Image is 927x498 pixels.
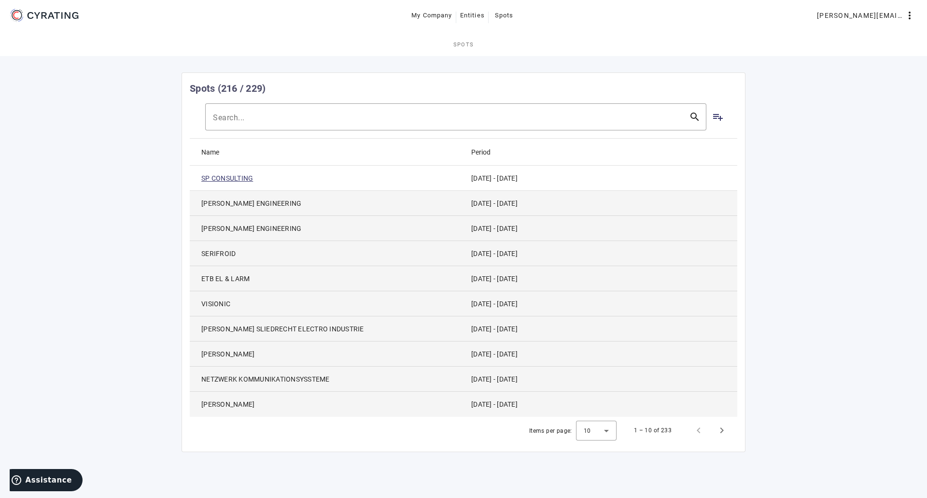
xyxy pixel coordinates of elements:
[463,341,737,367] mat-cell: [DATE] - [DATE]
[201,224,301,233] span: [PERSON_NAME] ENGINEERING
[10,469,83,493] iframe: Ouvre un widget dans lequel vous pouvez trouver plus d’informations
[201,249,236,258] span: SERIFROID
[411,8,452,23] span: My Company
[904,10,915,21] mat-icon: more_vert
[28,12,79,19] g: CYRATING
[463,191,737,216] mat-cell: [DATE] - [DATE]
[495,8,514,23] span: Spots
[710,419,733,442] button: Next page
[201,147,219,157] div: Name
[683,111,706,123] mat-icon: search
[201,324,364,334] span: [PERSON_NAME] SLIEDRECHT ELECTRO INDUSTRIE
[213,113,245,122] mat-label: Search...
[201,199,301,208] span: [PERSON_NAME] ENGINEERING
[201,299,230,309] span: VISIONIC
[201,349,254,359] span: [PERSON_NAME]
[463,392,737,417] mat-cell: [DATE] - [DATE]
[407,7,456,24] button: My Company
[201,173,253,183] a: SP CONSULTING
[453,42,474,47] span: Spots
[463,266,737,291] mat-cell: [DATE] - [DATE]
[201,374,330,384] span: NETZWERK KOMMUNIKATIONSYSSTEME
[201,399,254,409] span: [PERSON_NAME]
[463,367,737,392] mat-cell: [DATE] - [DATE]
[463,291,737,316] mat-cell: [DATE] - [DATE]
[813,7,919,24] button: [PERSON_NAME][EMAIL_ADDRESS][PERSON_NAME][DOMAIN_NAME]
[463,216,737,241] mat-cell: [DATE] - [DATE]
[460,8,485,23] span: Entities
[529,426,572,436] div: Items per page:
[687,419,710,442] button: Previous page
[817,8,904,23] span: [PERSON_NAME][EMAIL_ADDRESS][PERSON_NAME][DOMAIN_NAME]
[634,426,672,435] div: 1 – 10 of 233
[456,7,489,24] button: Entities
[471,147,499,157] div: Period
[489,7,520,24] button: Spots
[463,316,737,341] mat-cell: [DATE] - [DATE]
[471,147,491,157] div: Period
[201,147,228,157] div: Name
[712,111,724,123] mat-icon: playlist_add
[463,241,737,266] mat-cell: [DATE] - [DATE]
[201,274,250,284] span: ETB EL & LARM
[190,81,266,96] mat-card-title: Spots (216 / 229)
[463,166,737,191] mat-cell: [DATE] - [DATE]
